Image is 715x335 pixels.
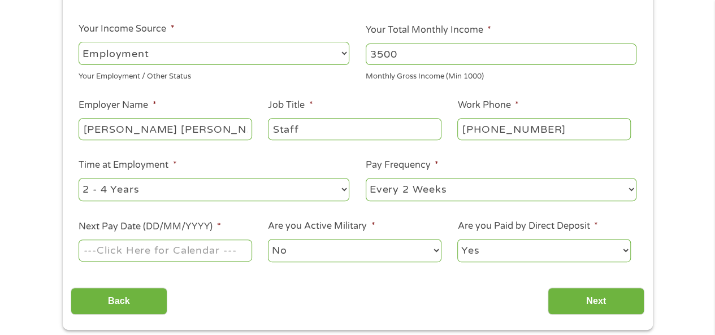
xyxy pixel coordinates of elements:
[457,118,630,140] input: (231) 754-4010
[366,67,636,82] div: Monthly Gross Income (Min 1000)
[457,99,518,111] label: Work Phone
[548,288,644,315] input: Next
[268,118,441,140] input: Cashier
[71,288,167,315] input: Back
[268,220,375,232] label: Are you Active Military
[79,159,176,171] label: Time at Employment
[366,43,636,65] input: 1800
[457,220,597,232] label: Are you Paid by Direct Deposit
[79,67,349,82] div: Your Employment / Other Status
[79,221,220,233] label: Next Pay Date (DD/MM/YYYY)
[268,99,313,111] label: Job Title
[366,159,439,171] label: Pay Frequency
[79,99,156,111] label: Employer Name
[79,118,252,140] input: Walmart
[366,24,491,36] label: Your Total Monthly Income
[79,240,252,261] input: ---Click Here for Calendar ---
[79,23,174,35] label: Your Income Source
